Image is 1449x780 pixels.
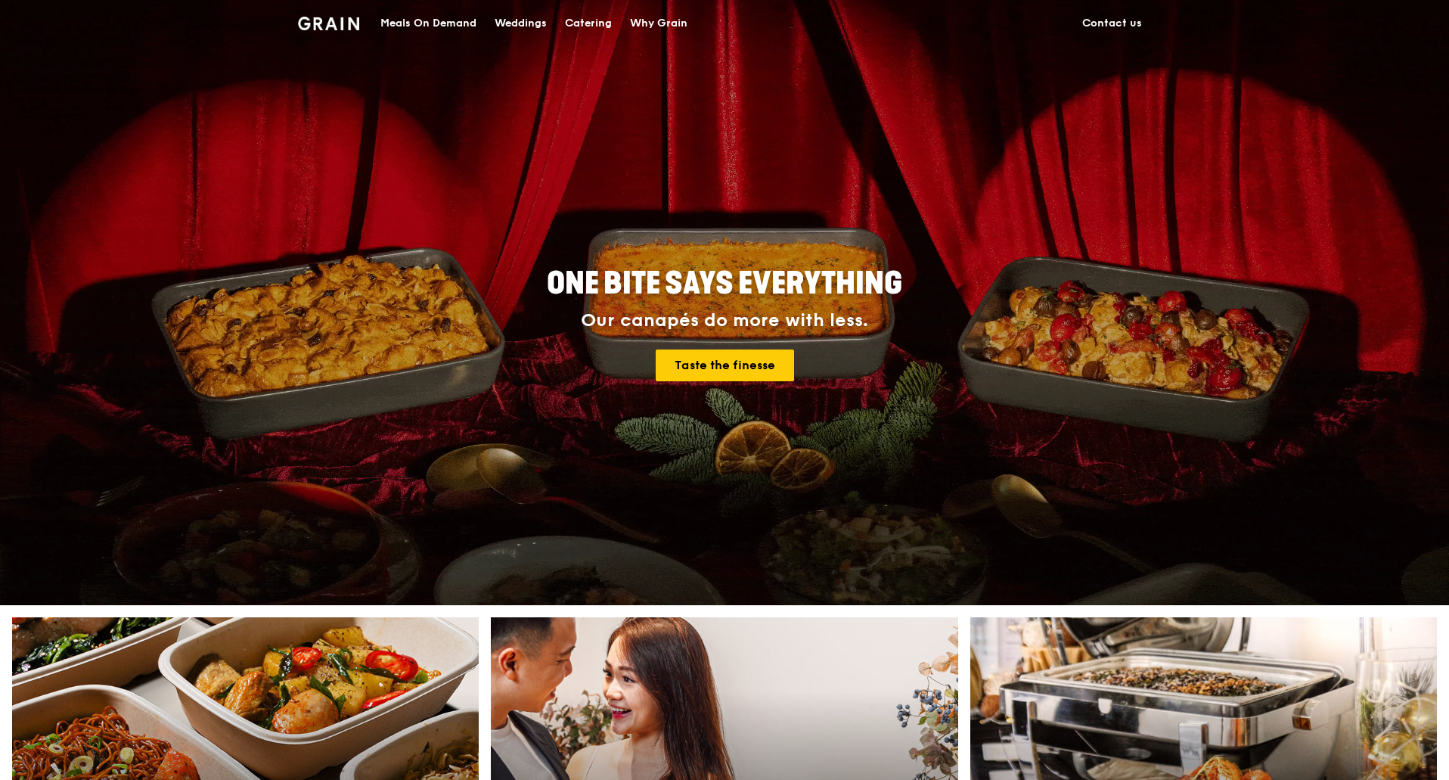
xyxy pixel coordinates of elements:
span: ONE BITE SAYS EVERYTHING [547,266,902,302]
a: Contact us [1073,1,1151,46]
img: Grain [298,17,359,30]
a: Taste the finesse [656,350,794,381]
div: Why Grain [630,1,687,46]
div: Weddings [495,1,547,46]
a: Weddings [486,1,556,46]
div: Our canapés do more with less. [452,310,997,331]
div: Meals On Demand [380,1,476,46]
a: Why Grain [621,1,697,46]
div: Catering [565,1,612,46]
a: Catering [556,1,621,46]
